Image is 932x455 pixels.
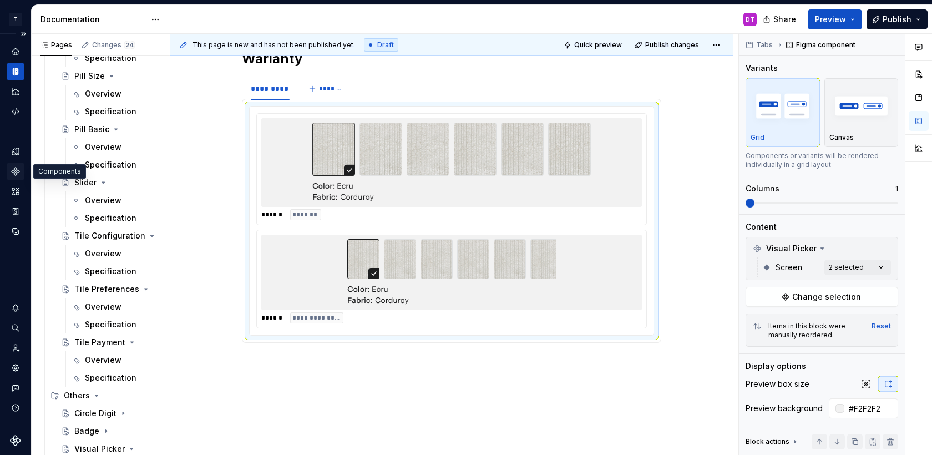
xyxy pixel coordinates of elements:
p: Grid [751,133,764,142]
button: Contact support [7,379,24,397]
div: Overview [85,301,121,312]
div: Pill Size [74,70,105,82]
div: Preview box size [746,378,809,390]
a: Home [7,43,24,60]
img: placeholder [751,85,815,126]
a: Overview [67,245,165,262]
a: Overview [67,351,165,369]
span: Tabs [756,41,773,49]
div: Items in this block were manually reordered. [768,322,865,340]
span: Visual Picker [766,243,817,254]
button: Quick preview [560,37,627,53]
section-item: On Accent [249,106,654,336]
div: Components or variants will be rendered individually in a grid layout [746,151,898,169]
div: Content [746,221,777,232]
a: Tile Payment [57,333,165,351]
span: Share [773,14,796,25]
a: Assets [7,183,24,200]
input: Auto [844,398,898,418]
div: Others [46,387,165,405]
button: Preview [808,9,862,29]
a: Overview [67,191,165,209]
span: 24 [124,41,135,49]
a: Design tokens [7,143,24,160]
div: Variants [746,63,778,74]
a: Overview [67,298,165,316]
a: Documentation [7,63,24,80]
div: Overview [85,88,121,99]
a: Specification [67,209,165,227]
a: Badge [57,422,165,440]
a: Pill Basic [57,120,165,138]
div: Circle Digit [74,408,116,419]
a: Invite team [7,339,24,357]
div: Tile Preferences [74,284,139,295]
div: Block actions [746,434,799,449]
button: 2 selected [824,260,891,275]
a: Circle Digit [57,405,165,422]
a: Tile Preferences [57,280,165,298]
div: Reset [872,322,891,331]
div: Others [64,390,90,401]
div: Specification [85,213,136,224]
div: Visual Picker [74,443,125,454]
span: Draft [377,41,394,49]
div: Specification [85,159,136,170]
a: Specification [67,316,165,333]
div: 2 selected [829,263,864,272]
div: Preview background [746,403,823,414]
div: Changes [92,41,135,49]
button: Publish changes [631,37,704,53]
button: Share [757,9,803,29]
a: Specification [67,156,165,174]
svg: Supernova Logo [10,435,21,446]
button: placeholderCanvas [824,78,899,147]
span: Preview [815,14,846,25]
div: Tile Configuration [74,230,145,241]
div: Specification [85,266,136,277]
div: Visual Picker [748,240,895,257]
a: Specification [67,49,165,67]
h2: Warianty [242,50,661,68]
button: Search ⌘K [7,319,24,337]
a: Pill Size [57,67,165,85]
a: Code automation [7,103,24,120]
button: Expand sidebar [16,26,31,42]
a: Data sources [7,223,24,240]
a: Components [7,163,24,180]
button: T [2,7,29,31]
a: Specification [67,369,165,387]
p: 1 [895,184,898,193]
div: Specification [85,372,136,383]
div: Overview [85,355,121,366]
div: Specification [85,53,136,64]
div: Pages [40,41,72,49]
div: Storybook stories [7,203,24,220]
div: Slider [74,177,97,188]
button: Change selection [746,287,898,307]
span: Quick preview [574,41,622,49]
p: Canvas [829,133,854,142]
a: Overview [67,85,165,103]
span: Screen [776,262,802,273]
div: Components [33,164,86,179]
a: Overview [67,138,165,156]
button: Publish [867,9,928,29]
div: DT [746,15,754,24]
span: Change selection [792,291,861,302]
div: Badge [74,426,99,437]
div: Overview [85,141,121,153]
a: Analytics [7,83,24,100]
a: Tile Configuration [57,227,165,245]
a: Specification [67,103,165,120]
